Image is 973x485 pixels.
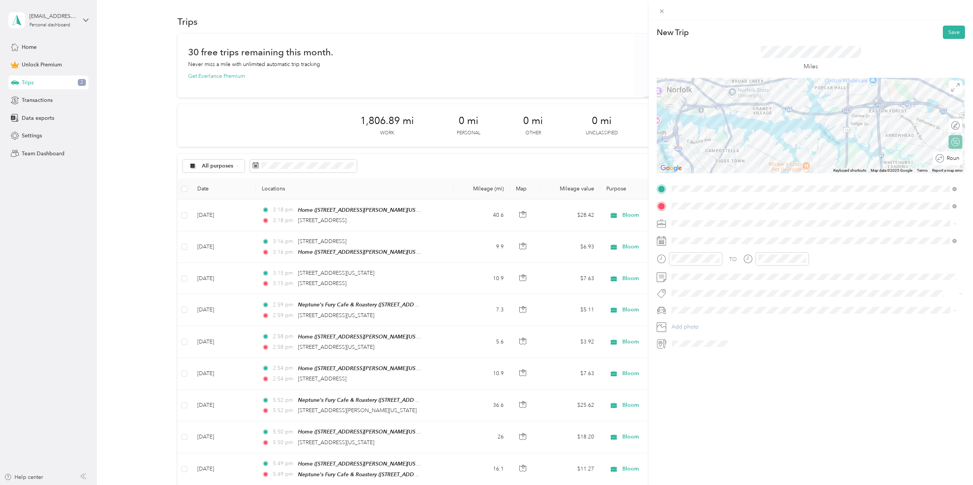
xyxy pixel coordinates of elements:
button: Keyboard shortcuts [833,168,866,173]
img: Google [659,163,684,173]
div: TO [729,255,737,263]
a: Report a map error [932,168,963,172]
button: Save [943,26,965,39]
span: Map data ©2025 Google [871,168,912,172]
button: Add photo [669,322,965,332]
p: Miles [804,62,818,71]
iframe: Everlance-gr Chat Button Frame [930,442,973,485]
span: Round trip [947,156,972,161]
a: Open this area in Google Maps (opens a new window) [659,163,684,173]
p: New Trip [657,27,689,38]
a: Terms (opens in new tab) [917,168,928,172]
